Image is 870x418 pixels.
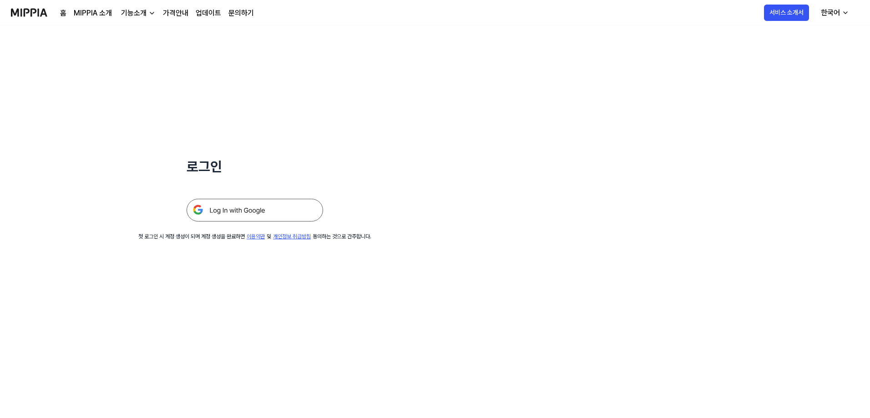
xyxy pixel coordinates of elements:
img: down [148,10,156,17]
a: 홈 [60,8,66,19]
div: 기능소개 [119,8,148,19]
h1: 로그인 [187,156,323,177]
div: 한국어 [819,7,842,18]
a: 문의하기 [228,8,254,19]
a: MIPPIA 소개 [74,8,112,19]
a: 개인정보 취급방침 [273,233,311,240]
div: 첫 로그인 시 계정 생성이 되며 계정 생성을 완료하면 및 동의하는 것으로 간주합니다. [138,232,371,241]
button: 서비스 소개서 [764,5,809,21]
button: 한국어 [814,4,855,22]
button: 기능소개 [119,8,156,19]
a: 업데이트 [196,8,221,19]
img: 구글 로그인 버튼 [187,199,323,222]
a: 가격안내 [163,8,188,19]
a: 이용약관 [247,233,265,240]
